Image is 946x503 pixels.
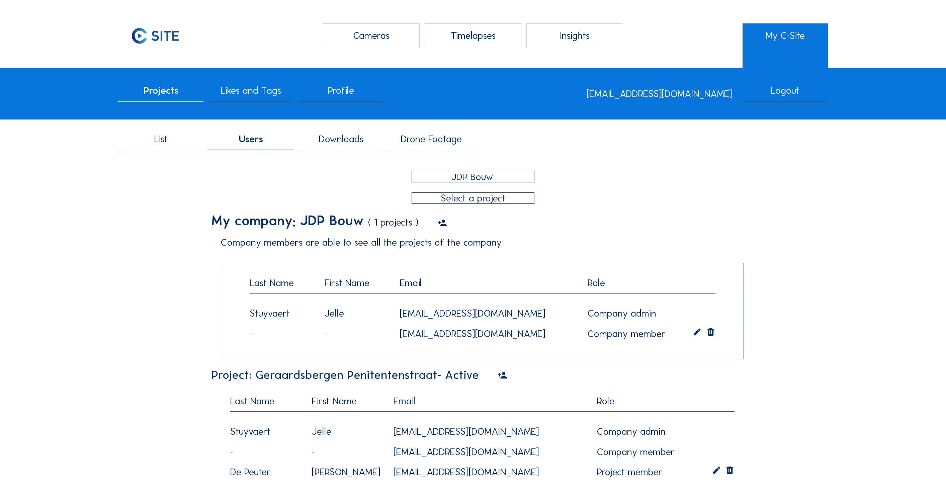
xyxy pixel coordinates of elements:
div: First Name [321,274,396,292]
div: [EMAIL_ADDRESS][DOMAIN_NAME] [587,89,732,99]
div: Cameras [323,23,419,48]
div: Company members are able to see all the projects of the company [221,238,735,247]
div: Insights [526,23,623,48]
div: [EMAIL_ADDRESS][DOMAIN_NAME] [396,325,584,343]
a: C-SITE Logo [118,23,203,48]
div: company member [597,447,675,457]
div: JDP Bouw [417,174,527,180]
span: - Active [437,368,479,382]
div: - [226,443,308,461]
div: Stuyvaert [226,423,308,440]
div: company admin [597,427,666,436]
div: - [321,325,396,343]
div: First Name [308,392,390,410]
div: Project: Geraardsbergen Penitentenstraat [211,369,479,381]
div: - [308,443,390,461]
div: Jelle [321,305,396,322]
div: [EMAIL_ADDRESS][DOMAIN_NAME] [396,305,584,322]
div: My company: JDP Bouw [211,214,363,228]
div: De Peuter [226,463,308,481]
div: - [246,325,321,343]
div: Jelle [308,423,390,440]
a: My C-Site [743,23,828,48]
div: [EMAIL_ADDRESS][DOMAIN_NAME] [390,423,593,440]
div: project member [597,467,663,477]
div: Last Name [246,274,321,292]
div: Role [584,274,696,292]
img: C-SITE Logo [118,23,192,48]
div: [EMAIL_ADDRESS][DOMAIN_NAME] [390,463,593,481]
div: company member [588,329,692,339]
div: company admin [588,309,692,318]
div: Last Name [226,392,308,410]
span: List [154,134,168,144]
span: Profile [328,86,354,95]
div: Email [396,274,584,292]
span: Projects [144,86,178,95]
span: Users [239,134,263,144]
span: Drone Footage [401,134,462,144]
div: Role [593,392,715,410]
div: [PERSON_NAME] [308,463,390,481]
div: ( 1 projects ) [368,214,419,233]
span: Likes and Tags [221,86,281,95]
span: Downloads [319,134,363,144]
div: Logout [743,86,828,102]
div: Stuyvaert [246,305,321,322]
div: [EMAIL_ADDRESS][DOMAIN_NAME] [390,443,593,461]
div: JDP Bouw [412,171,534,182]
div: Timelapses [425,23,521,48]
div: Email [390,392,593,410]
